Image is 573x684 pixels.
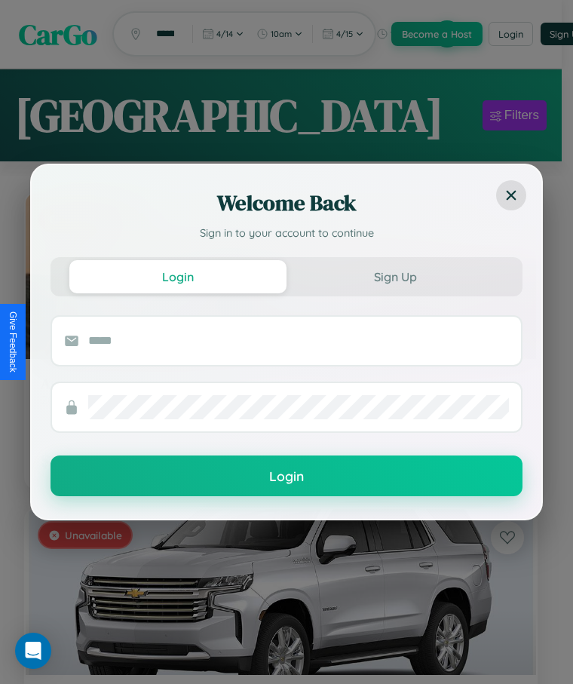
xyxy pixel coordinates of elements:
[51,225,522,242] p: Sign in to your account to continue
[286,260,504,293] button: Sign Up
[51,455,522,496] button: Login
[15,633,51,669] div: Open Intercom Messenger
[51,188,522,218] h2: Welcome Back
[69,260,286,293] button: Login
[8,311,18,373] div: Give Feedback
